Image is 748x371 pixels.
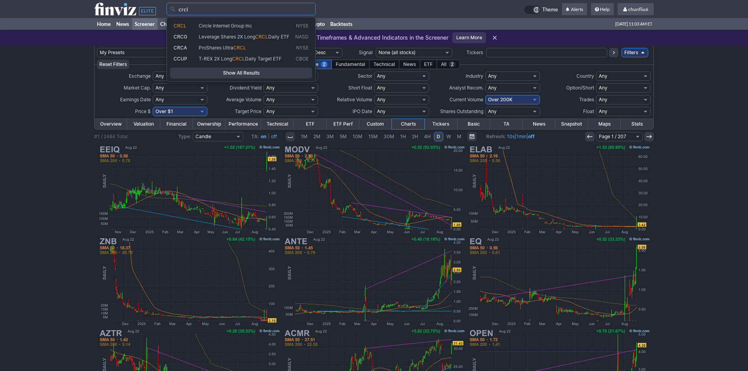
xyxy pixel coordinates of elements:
button: Reset Filters [97,60,129,69]
input: Search [166,3,316,15]
span: Tickers [466,49,483,55]
button: Interval [285,132,295,141]
span: 2H [412,133,418,139]
img: ZNB - Zeta Network Group - Stock Price Chart [97,236,281,327]
span: | [268,133,269,139]
span: Relative Volume [337,97,372,102]
span: IPO Date [353,108,372,114]
a: off [271,133,277,139]
div: Technical [369,60,399,69]
a: Custom [359,119,392,129]
span: Earnings Date [120,97,151,102]
img: EEIQ - EpicQuest Education Group International Limited - Stock Price Chart [97,144,281,236]
div: ETF [420,60,437,69]
span: 2 [449,61,455,68]
span: NYSE [296,45,309,51]
span: Dividend Yield [230,85,262,91]
div: News [399,60,420,69]
span: 4H [424,133,431,139]
button: Range [467,132,477,141]
span: Show All Results [174,69,309,77]
span: 15M [368,133,378,139]
span: Current Volume [450,97,483,102]
span: NYSE [296,23,309,29]
span: CRCL [232,56,245,62]
span: ProShares Ultra [199,45,233,51]
a: Ownership [193,119,225,129]
span: Leverage Shares 2X Long [199,34,255,40]
span: chunfliu6 [628,6,648,12]
span: Signal [359,49,373,55]
span: Short Float [348,85,372,91]
div: Search [166,17,316,82]
a: 3M [324,132,337,141]
a: Technical [261,119,294,129]
span: CRCL [255,34,268,40]
span: Average Volume [226,97,262,102]
a: Show All Results [170,68,312,79]
a: ETF Perf [327,119,359,129]
span: 3M [326,133,334,139]
a: Theme [524,5,558,14]
img: ANTE - AirNet Technology Inc - Stock Price Chart [282,236,466,327]
a: 1M [298,132,310,141]
a: 15M [366,132,380,141]
a: chunfliu6 [618,3,654,16]
a: News [523,119,555,129]
a: Overview [95,119,127,129]
span: Trades [579,97,594,102]
a: Filters [622,48,648,57]
a: Charts [157,18,178,30]
span: Circle Internet Group Inc [199,23,252,29]
span: | | [486,133,535,141]
a: 10s [507,133,515,139]
span: NASD [295,34,309,40]
img: EQ - Equillium Inc - Stock Price Chart [467,236,651,327]
a: D [434,132,443,141]
a: Stats [621,119,653,129]
span: Industry [466,73,483,79]
span: T-REX 2X Long [199,56,232,62]
span: Sector [358,73,372,79]
a: 30M [381,132,397,141]
span: [DATE] 11:03 AM ET [615,18,652,30]
span: W [446,133,451,139]
a: Performance [225,119,261,129]
div: Fundamental [331,60,369,69]
span: CCUP [174,56,187,62]
span: Exchange [129,73,151,79]
a: TA [490,119,523,129]
a: Alerts [562,3,587,16]
span: Country [576,73,594,79]
a: off [528,133,535,139]
span: M [457,133,461,139]
a: Maps [588,119,621,129]
a: Backtests [327,18,355,30]
span: Analyst Recom. [449,85,483,91]
img: MODV - ModivCare Inc - Stock Price Chart [282,144,466,236]
a: Basic [457,119,490,129]
a: 5M [337,132,349,141]
span: 10M [353,133,362,139]
span: Shares Outstanding [440,108,483,114]
b: on [261,133,266,139]
a: Screener [132,18,157,30]
span: CRCG [174,34,187,40]
a: Home [94,18,113,30]
a: 10M [350,132,365,141]
span: CRCL [174,23,187,29]
b: Type: [178,133,191,139]
span: Target Price [235,108,262,114]
img: ELAB - PMGC Holdings Inc - Stock Price Chart [467,144,651,236]
a: M [454,132,464,141]
a: Learn More [452,32,486,43]
a: ETF [294,119,326,129]
span: D [437,133,440,139]
span: 30M [384,133,394,139]
span: 1M [301,133,307,139]
span: Daily Target ETF [245,56,282,62]
span: Market Cap. [124,85,151,91]
span: 5M [340,133,347,139]
a: Valuation [127,119,160,129]
b: TA: [251,133,259,139]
